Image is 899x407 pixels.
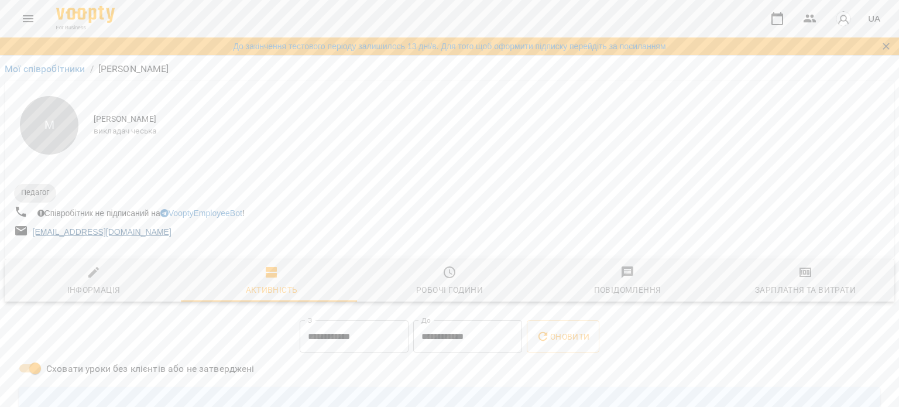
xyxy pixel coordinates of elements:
span: Педагог [14,187,56,198]
a: VooptyEmployeeBot [160,208,242,218]
div: Повідомлення [594,283,661,297]
div: Співробітник не підписаний на ! [35,205,247,221]
nav: breadcrumb [5,62,894,76]
span: UA [868,12,880,25]
li: / [90,62,94,76]
button: Оновити [527,320,599,353]
a: Мої співробітники [5,63,85,74]
p: [PERSON_NAME] [98,62,169,76]
span: Сховати уроки без клієнтів або не затверджені [46,362,255,376]
span: [PERSON_NAME] [94,114,885,125]
span: Оновити [536,330,589,344]
img: Voopty Logo [56,6,115,23]
div: Робочі години [416,283,483,297]
a: [EMAIL_ADDRESS][DOMAIN_NAME] [33,227,171,237]
button: UA [863,8,885,29]
button: Menu [14,5,42,33]
button: Закрити сповіщення [878,38,894,54]
span: For Business [56,24,115,32]
div: Активність [246,283,298,297]
div: М [20,96,78,155]
div: Зарплатня та Витрати [755,283,856,297]
span: викладач чеська [94,125,885,137]
img: avatar_s.png [835,11,852,27]
div: Інформація [67,283,121,297]
a: До закінчення тестового періоду залишилось 13 дні/в. Для того щоб оформити підписку перейдіть за ... [233,40,665,52]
